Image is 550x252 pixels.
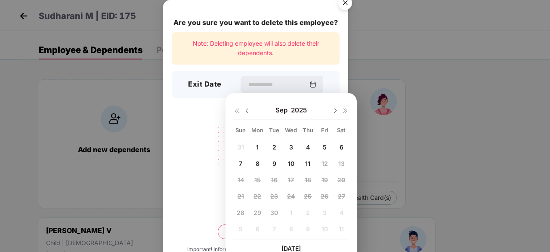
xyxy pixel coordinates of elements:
[300,126,315,134] div: Thu
[289,143,293,151] span: 3
[207,122,304,189] img: svg+xml;base64,PHN2ZyB4bWxucz0iaHR0cDovL3d3dy53My5vcmcvMjAwMC9zdmciIHdpZHRoPSIyMjQiIGhlaWdodD0iMT...
[284,126,299,134] div: Wed
[188,79,222,90] h3: Exit Date
[256,160,260,167] span: 8
[267,126,282,134] div: Tue
[334,126,349,134] div: Sat
[172,17,340,28] div: Are you sure you want to delete this employee?
[172,32,340,65] div: Note: Deleting employee will also delete their dependents.
[272,143,276,151] span: 2
[256,143,259,151] span: 1
[291,106,307,115] span: 2025
[305,160,310,167] span: 11
[340,143,343,151] span: 6
[317,126,332,134] div: Fri
[218,224,294,239] button: Delete permanently
[332,107,339,114] img: svg+xml;base64,PHN2ZyBpZD0iRHJvcGRvd24tMzJ4MzIiIHhtbG5zPSJodHRwOi8vd3d3LnczLm9yZy8yMDAwL3N2ZyIgd2...
[239,160,242,167] span: 7
[281,245,301,252] span: [DATE]
[306,143,310,151] span: 4
[309,81,316,88] img: svg+xml;base64,PHN2ZyBpZD0iQ2FsZW5kYXItMzJ4MzIiIHhtbG5zPSJodHRwOi8vd3d3LnczLm9yZy8yMDAwL3N2ZyIgd2...
[233,126,248,134] div: Sun
[288,160,294,167] span: 10
[272,160,276,167] span: 9
[342,107,349,114] img: svg+xml;base64,PHN2ZyB4bWxucz0iaHR0cDovL3d3dy53My5vcmcvMjAwMC9zdmciIHdpZHRoPSIxNiIgaGVpZ2h0PSIxNi...
[323,143,327,151] span: 5
[244,107,250,114] img: svg+xml;base64,PHN2ZyBpZD0iRHJvcGRvd24tMzJ4MzIiIHhtbG5zPSJodHRwOi8vd3d3LnczLm9yZy8yMDAwL3N2ZyIgd2...
[250,126,265,134] div: Mon
[275,106,291,115] span: Sep
[233,107,240,114] img: svg+xml;base64,PHN2ZyB4bWxucz0iaHR0cDovL3d3dy53My5vcmcvMjAwMC9zdmciIHdpZHRoPSIxNiIgaGVpZ2h0PSIxNi...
